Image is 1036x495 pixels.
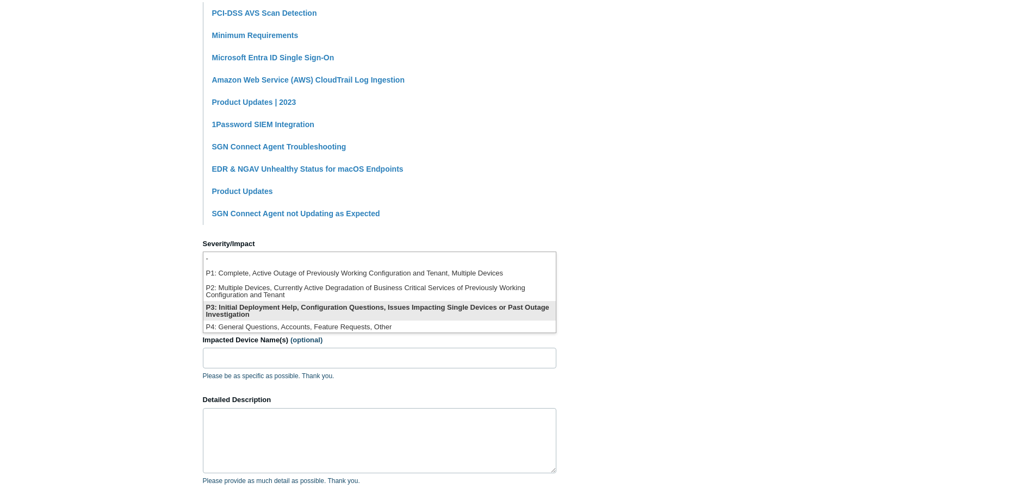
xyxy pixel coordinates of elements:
[203,476,556,486] p: Please provide as much detail as possible. Thank you.
[290,336,322,344] span: (optional)
[203,335,556,346] label: Impacted Device Name(s)
[203,301,556,321] li: P3: Initial Deployment Help, Configuration Questions, Issues Impacting Single Devices or Past Out...
[212,187,273,196] a: Product Updates
[203,281,556,301] li: P2: Multiple Devices, Currently Active Degradation of Business Critical Services of Previously Wo...
[203,267,556,281] li: P1: Complete, Active Outage of Previously Working Configuration and Tenant, Multiple Devices
[212,120,314,129] a: 1Password SIEM Integration
[212,53,334,62] a: Microsoft Entra ID Single Sign-On
[212,165,404,173] a: EDR & NGAV Unhealthy Status for macOS Endpoints
[212,76,405,84] a: Amazon Web Service (AWS) CloudTrail Log Ingestion
[212,98,296,106] a: Product Updates | 2023
[203,239,556,249] label: Severity/Impact
[212,209,380,218] a: SGN Connect Agent not Updating as Expected
[203,252,556,267] li: -
[212,142,346,151] a: SGN Connect Agent Troubleshooting
[203,371,556,381] p: Please be as specific as possible. Thank you.
[212,9,317,17] a: PCI-DSS AVS Scan Detection
[203,394,556,405] label: Detailed Description
[203,321,556,335] li: P4: General Questions, Accounts, Feature Requests, Other
[212,31,299,40] a: Minimum Requirements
